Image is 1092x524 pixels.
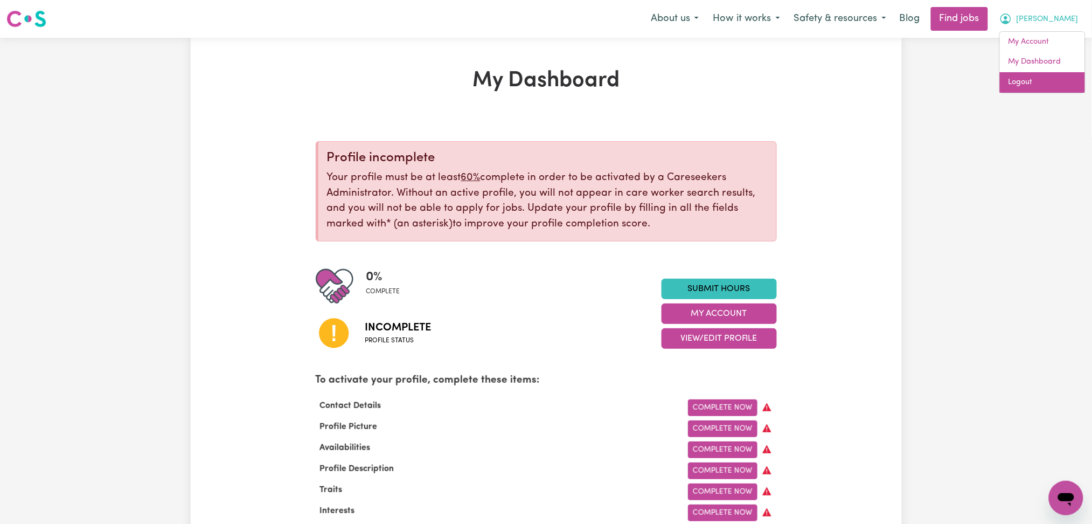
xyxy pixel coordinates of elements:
[316,486,347,494] span: Traits
[316,402,386,410] span: Contact Details
[931,7,988,31] a: Find jobs
[688,420,757,437] a: Complete Now
[366,287,400,297] span: complete
[662,304,777,324] button: My Account
[893,7,927,31] a: Blog
[662,328,777,349] button: View/Edit Profile
[327,150,768,166] div: Profile incomplete
[316,444,375,452] span: Availabilities
[1000,32,1085,52] a: My Account
[6,6,46,31] a: Careseekers logo
[992,8,1086,30] button: My Account
[6,9,46,29] img: Careseekers logo
[688,505,757,521] a: Complete Now
[1000,52,1085,72] a: My Dashboard
[787,8,893,30] button: Safety & resources
[327,170,768,232] p: Your profile must be at least complete in order to be activated by a Careseekers Administrator. W...
[365,320,432,336] span: Incomplete
[461,173,481,183] u: 60%
[316,465,399,473] span: Profile Description
[365,336,432,346] span: Profile status
[999,31,1086,93] div: My Account
[1000,72,1085,93] a: Logout
[706,8,787,30] button: How it works
[316,507,359,515] span: Interests
[1017,13,1079,25] span: [PERSON_NAME]
[366,267,409,305] div: Profile completeness: 0%
[688,463,757,479] a: Complete Now
[316,68,777,94] h1: My Dashboard
[688,442,757,458] a: Complete Now
[1049,481,1083,515] iframe: Button to launch messaging window
[387,219,453,229] span: an asterisk
[366,267,400,287] span: 0 %
[688,399,757,416] a: Complete Now
[644,8,706,30] button: About us
[688,484,757,500] a: Complete Now
[316,373,777,389] p: To activate your profile, complete these items:
[662,279,777,299] a: Submit Hours
[316,423,382,431] span: Profile Picture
